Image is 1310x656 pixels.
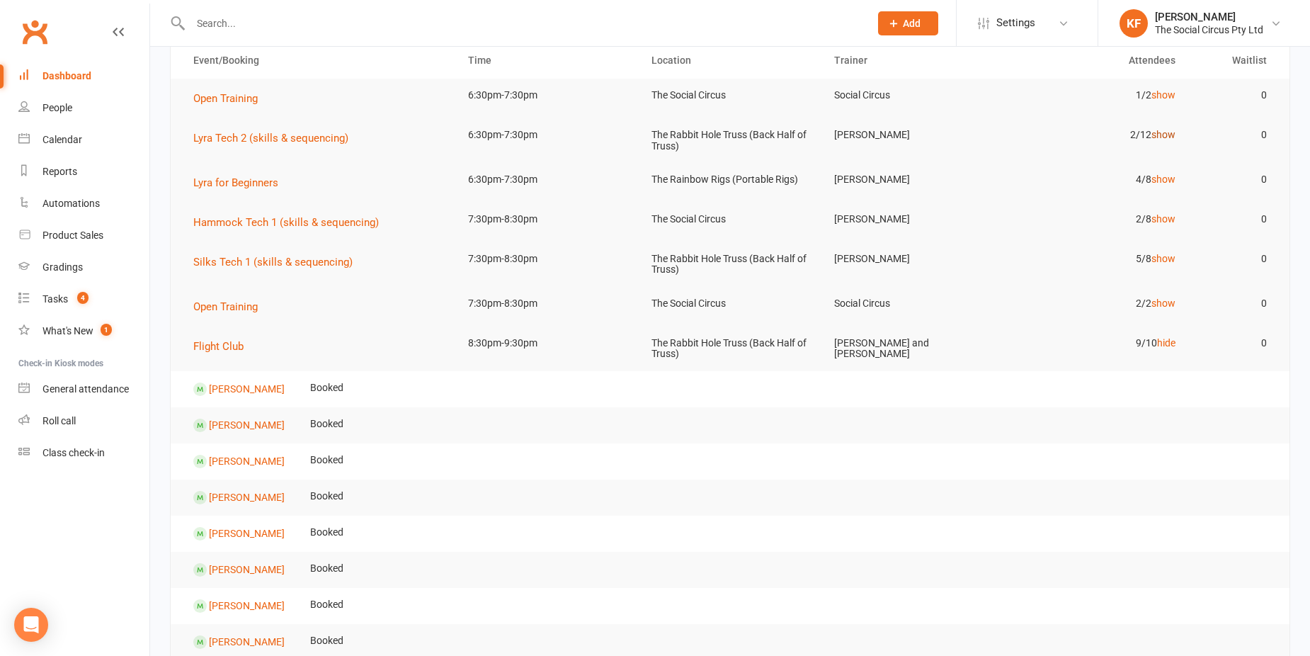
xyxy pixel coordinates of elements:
[193,298,268,315] button: Open Training
[101,324,112,336] span: 1
[455,203,639,236] td: 7:30pm-8:30pm
[821,287,1005,320] td: Social Circus
[193,216,379,229] span: Hammock Tech 1 (skills & sequencing)
[878,11,938,35] button: Add
[193,256,353,268] span: Silks Tech 1 (skills & sequencing)
[1188,118,1280,152] td: 0
[193,254,363,271] button: Silks Tech 1 (skills & sequencing)
[297,407,356,441] td: Booked
[1188,79,1280,112] td: 0
[193,130,358,147] button: Lyra Tech 2 (skills & sequencing)
[297,552,356,585] td: Booked
[42,102,72,113] div: People
[42,293,68,305] div: Tasks
[455,287,639,320] td: 7:30pm-8:30pm
[821,79,1005,112] td: Social Circus
[821,118,1005,152] td: [PERSON_NAME]
[1188,163,1280,196] td: 0
[42,134,82,145] div: Calendar
[903,18,921,29] span: Add
[297,371,356,405] td: Booked
[821,163,1005,196] td: [PERSON_NAME]
[18,188,149,220] a: Automations
[193,214,389,231] button: Hammock Tech 1 (skills & sequencing)
[1188,242,1280,276] td: 0
[1005,43,1188,79] th: Attendees
[455,163,639,196] td: 6:30pm-7:30pm
[18,251,149,283] a: Gradings
[297,443,356,477] td: Booked
[1005,163,1188,196] td: 4/8
[209,383,285,394] a: [PERSON_NAME]
[455,327,639,360] td: 8:30pm-9:30pm
[455,118,639,152] td: 6:30pm-7:30pm
[1005,287,1188,320] td: 2/2
[639,327,822,371] td: The Rabbit Hole Truss (Back Half of Truss)
[209,455,285,466] a: [PERSON_NAME]
[1005,79,1188,112] td: 1/2
[996,7,1035,39] span: Settings
[193,132,348,145] span: Lyra Tech 2 (skills & sequencing)
[821,242,1005,276] td: [PERSON_NAME]
[1151,174,1175,185] a: show
[18,283,149,315] a: Tasks 4
[297,588,356,621] td: Booked
[297,516,356,549] td: Booked
[1151,298,1175,309] a: show
[18,60,149,92] a: Dashboard
[18,437,149,469] a: Class kiosk mode
[42,261,83,273] div: Gradings
[186,13,860,33] input: Search...
[297,480,356,513] td: Booked
[193,340,244,353] span: Flight Club
[1005,242,1188,276] td: 5/8
[639,287,822,320] td: The Social Circus
[455,79,639,112] td: 6:30pm-7:30pm
[1151,129,1175,140] a: show
[639,203,822,236] td: The Social Circus
[18,373,149,405] a: General attendance kiosk mode
[18,92,149,124] a: People
[193,338,254,355] button: Flight Club
[18,220,149,251] a: Product Sales
[1005,327,1188,360] td: 9/10
[193,300,258,313] span: Open Training
[193,92,258,105] span: Open Training
[42,70,91,81] div: Dashboard
[455,242,639,276] td: 7:30pm-8:30pm
[14,608,48,642] div: Open Intercom Messenger
[18,124,149,156] a: Calendar
[1005,118,1188,152] td: 2/12
[209,527,285,538] a: [PERSON_NAME]
[1188,327,1280,360] td: 0
[18,156,149,188] a: Reports
[209,419,285,430] a: [PERSON_NAME]
[1188,43,1280,79] th: Waitlist
[821,203,1005,236] td: [PERSON_NAME]
[1120,9,1148,38] div: KF
[42,325,93,337] div: What's New
[209,563,285,575] a: [PERSON_NAME]
[821,327,1005,371] td: [PERSON_NAME] and [PERSON_NAME]
[18,405,149,437] a: Roll call
[639,118,822,163] td: The Rabbit Hole Truss (Back Half of Truss)
[193,176,278,189] span: Lyra for Beginners
[42,166,77,177] div: Reports
[639,43,822,79] th: Location
[42,447,105,458] div: Class check-in
[821,43,1005,79] th: Trainer
[639,242,822,287] td: The Rabbit Hole Truss (Back Half of Truss)
[1151,213,1175,225] a: show
[42,415,76,426] div: Roll call
[209,491,285,502] a: [PERSON_NAME]
[639,79,822,112] td: The Social Circus
[193,174,288,191] button: Lyra for Beginners
[193,90,268,107] button: Open Training
[18,315,149,347] a: What's New1
[1005,203,1188,236] td: 2/8
[209,635,285,647] a: [PERSON_NAME]
[1188,203,1280,236] td: 0
[42,198,100,209] div: Automations
[1151,89,1175,101] a: show
[181,43,455,79] th: Event/Booking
